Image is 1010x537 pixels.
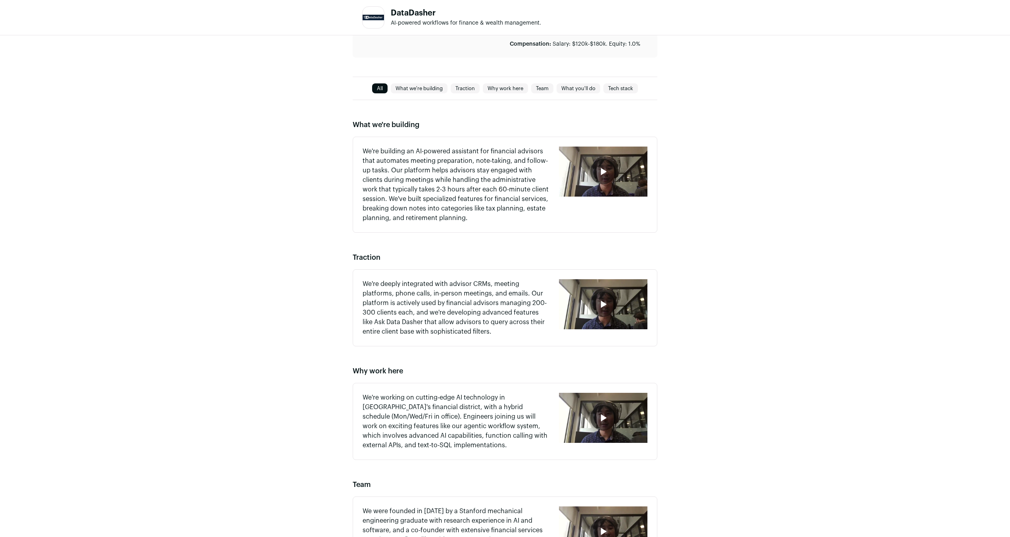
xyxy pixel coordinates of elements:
p: We're building an AI-powered assistant for financial advisors that automates meeting preparation,... [363,147,549,223]
a: Traction [451,84,480,93]
h2: Traction [353,252,657,263]
p: Salary: $120k-$180k. Equity: 1.0% [553,40,640,48]
p: Compensation: [510,40,551,48]
a: Tech stack [603,84,638,93]
img: 5ea263cf0c28d7e3455a8b28ff74034307efce2722f8c6cf0fe1af1be6d55519.jpg [363,15,384,21]
span: AI-powered workflows for finance & wealth management. [391,20,541,26]
h2: Why work here [353,365,657,377]
a: What you'll do [557,84,600,93]
a: What we're building [391,84,447,93]
a: All [372,84,388,93]
h2: What we're building [353,119,657,130]
h1: DataDasher [391,9,541,17]
p: We're working on cutting-edge AI technology in [GEOGRAPHIC_DATA]'s financial district, with a hyb... [363,393,549,450]
a: Why work here [483,84,528,93]
p: We're deeply integrated with advisor CRMs, meeting platforms, phone calls, in-person meetings, an... [363,279,549,336]
a: Team [531,84,553,93]
h2: Team [353,479,657,490]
